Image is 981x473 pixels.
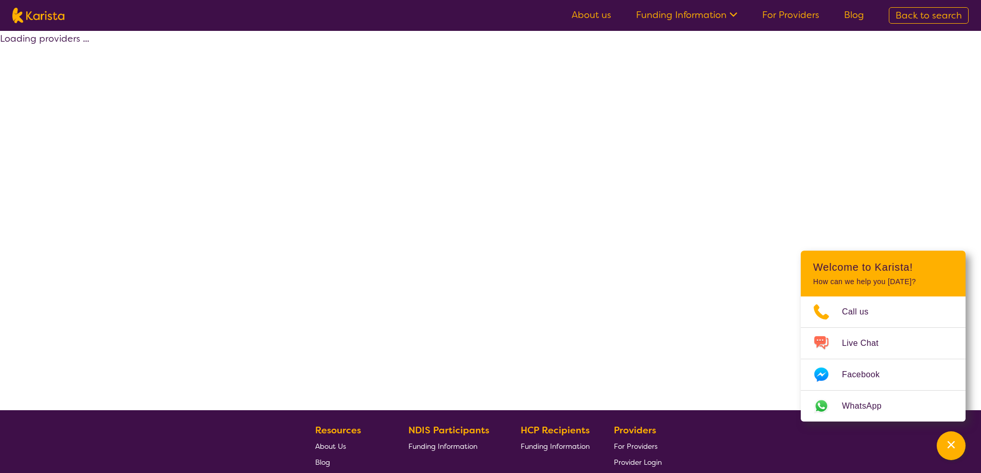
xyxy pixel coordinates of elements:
[801,296,966,422] ul: Choose channel
[521,442,590,451] span: Funding Information
[842,304,881,320] span: Call us
[636,9,737,21] a: Funding Information
[896,9,962,22] span: Back to search
[614,442,658,451] span: For Providers
[521,438,590,454] a: Funding Information
[315,438,384,454] a: About Us
[813,261,953,273] h2: Welcome to Karista!
[408,442,477,451] span: Funding Information
[801,391,966,422] a: Web link opens in a new tab.
[614,424,656,436] b: Providers
[315,424,361,436] b: Resources
[614,454,662,470] a: Provider Login
[801,251,966,422] div: Channel Menu
[12,8,64,23] img: Karista logo
[408,438,497,454] a: Funding Information
[315,442,346,451] span: About Us
[844,9,864,21] a: Blog
[842,367,892,382] span: Facebook
[889,7,969,24] a: Back to search
[315,458,330,467] span: Blog
[762,9,819,21] a: For Providers
[813,277,953,286] p: How can we help you [DATE]?
[521,424,590,436] b: HCP Recipients
[614,458,662,467] span: Provider Login
[315,454,384,470] a: Blog
[614,438,662,454] a: For Providers
[842,398,894,414] span: WhatsApp
[842,336,891,351] span: Live Chat
[408,424,489,436] b: NDIS Participants
[572,9,611,21] a: About us
[937,431,966,460] button: Channel Menu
